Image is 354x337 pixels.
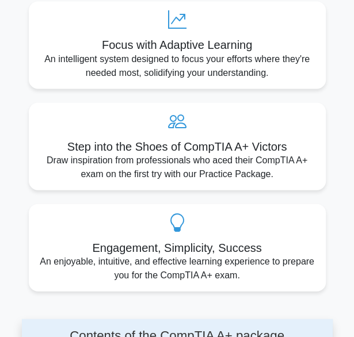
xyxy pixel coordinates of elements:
[38,254,317,282] p: An enjoyable, intuitive, and effective learning experience to prepare you for the CompTIA A+ exam.
[38,153,317,181] p: Draw inspiration from professionals who aced their CompTIA A+ exam on the first try with our Prac...
[38,52,317,79] p: An intelligent system designed to focus your efforts where they're needed most, solidifying your ...
[38,139,317,153] h5: Step into the Shoes of CompTIA A+ Victors
[38,38,317,52] h5: Focus with Adaptive Learning
[38,240,317,254] h5: Engagement, Simplicity, Success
